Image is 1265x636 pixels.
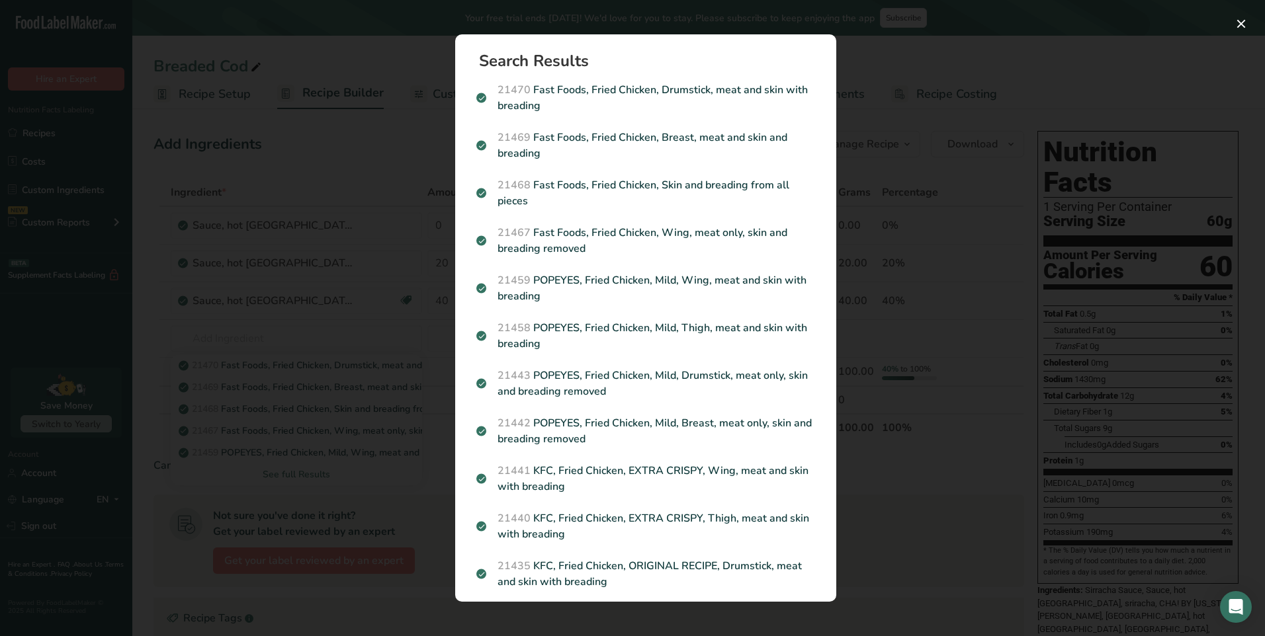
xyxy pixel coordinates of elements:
[476,415,815,447] p: POPEYES, Fried Chicken, Mild, Breast, meat only, skin and breading removed
[476,177,815,209] p: Fast Foods, Fried Chicken, Skin and breading from all pieces
[498,225,531,240] span: 21467
[498,463,531,478] span: 21441
[476,320,815,352] p: POPEYES, Fried Chicken, Mild, Thigh, meat and skin with breading
[476,130,815,161] p: Fast Foods, Fried Chicken, Breast, meat and skin and breading
[479,53,823,69] h1: Search Results
[498,368,531,383] span: 21443
[498,559,531,573] span: 21435
[476,463,815,495] p: KFC, Fried Chicken, EXTRA CRISPY, Wing, meat and skin with breading
[1220,591,1252,623] div: Open Intercom Messenger
[498,83,531,97] span: 21470
[476,272,815,304] p: POPEYES, Fried Chicken, Mild, Wing, meat and skin with breading
[498,511,531,526] span: 21440
[498,273,531,288] span: 21459
[476,558,815,590] p: KFC, Fried Chicken, ORIGINAL RECIPE, Drumstick, meat and skin with breading
[498,416,531,430] span: 21442
[498,178,531,192] span: 21468
[498,321,531,335] span: 21458
[476,368,815,399] p: POPEYES, Fried Chicken, Mild, Drumstick, meat only, skin and breading removed
[476,82,815,114] p: Fast Foods, Fried Chicken, Drumstick, meat and skin with breading
[476,225,815,257] p: Fast Foods, Fried Chicken, Wing, meat only, skin and breading removed
[498,130,531,145] span: 21469
[476,510,815,542] p: KFC, Fried Chicken, EXTRA CRISPY, Thigh, meat and skin with breading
